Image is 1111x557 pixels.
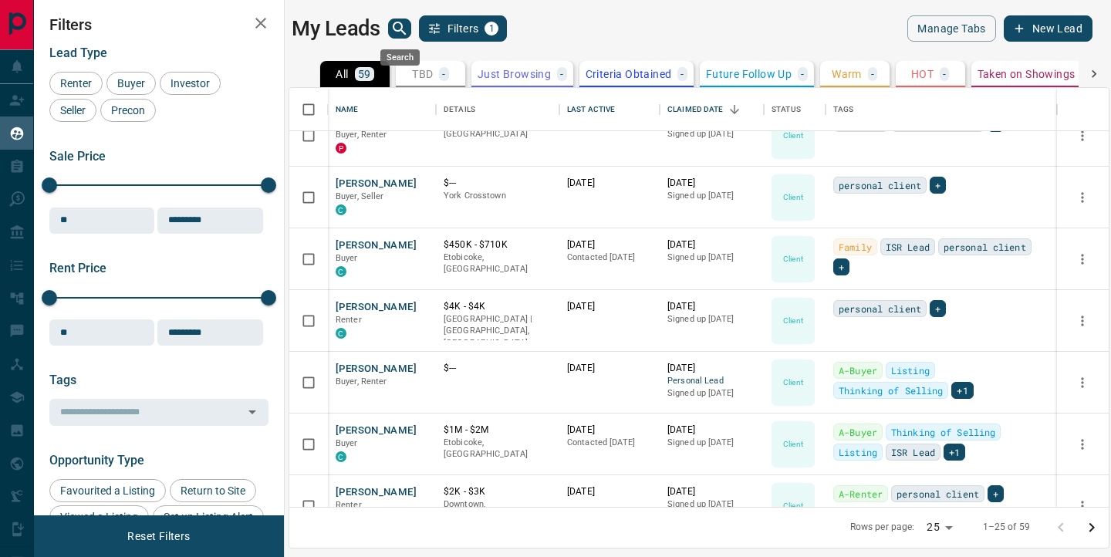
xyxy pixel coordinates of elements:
span: Rent Price [49,261,106,275]
span: + [935,301,940,316]
div: Claimed Date [660,88,764,131]
span: Personal Lead [667,375,756,388]
p: [DATE] [567,362,652,375]
span: ISR Lead [886,239,930,255]
button: Open [241,401,263,423]
p: York Crosstown [444,190,552,202]
div: Renter [49,72,103,95]
div: Status [764,88,826,131]
p: - [943,69,946,79]
div: condos.ca [336,204,346,215]
span: Listing [891,363,930,378]
h1: My Leads [292,16,380,41]
button: more [1071,124,1094,147]
span: Lead Type [49,46,107,60]
p: [DATE] [667,300,756,313]
p: Client [783,315,803,326]
div: Details [436,88,559,131]
p: [DATE] [567,238,652,251]
p: $4K - $4K [444,300,552,313]
p: Criteria Obtained [586,69,672,79]
div: Tags [826,88,1057,131]
button: New Lead [1004,15,1092,42]
button: more [1071,433,1094,456]
div: Name [336,88,359,131]
div: Seller [49,99,96,122]
div: Buyer [106,72,156,95]
p: Signed up [DATE] [667,251,756,264]
div: Name [328,88,436,131]
span: Buyer, Renter [336,130,387,140]
p: Client [783,500,803,511]
div: Status [772,88,801,131]
div: condos.ca [336,266,346,277]
div: Investor [160,72,221,95]
span: A-Buyer [839,363,877,378]
p: Client [783,438,803,450]
div: + [930,300,946,317]
span: 1 [486,23,497,34]
p: $--- [444,177,552,190]
p: Just Browsing [478,69,551,79]
span: Viewed a Listing [55,511,144,523]
span: Sale Price [49,149,106,164]
div: +1 [944,444,965,461]
p: Contacted [DATE] [567,251,652,264]
p: Taken on Showings [978,69,1076,79]
p: $1M - $2M [444,424,552,437]
p: Signed up [DATE] [667,437,756,449]
div: Return to Site [170,479,256,502]
button: Sort [724,99,745,120]
div: condos.ca [336,328,346,339]
span: Buyer [336,253,358,263]
span: Listing [839,444,877,460]
button: more [1071,186,1094,209]
span: + [839,259,844,275]
button: more [1071,309,1094,333]
button: [PERSON_NAME] [336,238,417,253]
span: personal client [839,301,921,316]
div: 25 [920,516,957,538]
p: - [442,69,445,79]
span: personal client [839,177,921,193]
button: more [1071,495,1094,518]
div: Favourited a Listing [49,479,166,502]
p: Client [783,130,803,141]
span: Buyer, Seller [336,191,384,201]
span: Renter [336,315,362,325]
p: Client [783,253,803,265]
p: TBD [412,69,433,79]
p: Rows per page: [850,521,915,534]
span: A-Buyer [839,424,877,440]
p: [DATE] [567,424,652,437]
p: [DATE] [667,424,756,437]
p: [DATE] [667,238,756,251]
p: $2K - $3K [444,485,552,498]
p: Contacted [DATE] [567,437,652,449]
p: [DATE] [667,485,756,498]
span: Opportunity Type [49,453,144,468]
p: Etobicoke, [GEOGRAPHIC_DATA] [444,437,552,461]
p: $450K - $710K [444,238,552,251]
p: 59 [358,69,371,79]
p: [DATE] [567,177,652,190]
span: personal client [944,239,1026,255]
p: [DATE] [567,300,652,313]
p: - [871,69,874,79]
p: Future Follow Up [706,69,792,79]
div: + [930,177,946,194]
span: Renter [336,500,362,510]
span: ISR Lead [891,444,935,460]
span: A-Renter [839,486,883,501]
span: Thinking of Selling [891,424,995,440]
span: Family [839,239,872,255]
div: Last Active [559,88,660,131]
button: Manage Tabs [907,15,995,42]
button: [PERSON_NAME] [336,362,417,376]
div: Claimed Date [667,88,724,131]
div: Set up Listing Alert [153,505,264,528]
button: search button [388,19,411,39]
p: Signed up [DATE] [667,190,756,202]
p: Signed up [DATE] [667,128,756,140]
button: Go to next page [1076,512,1107,543]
